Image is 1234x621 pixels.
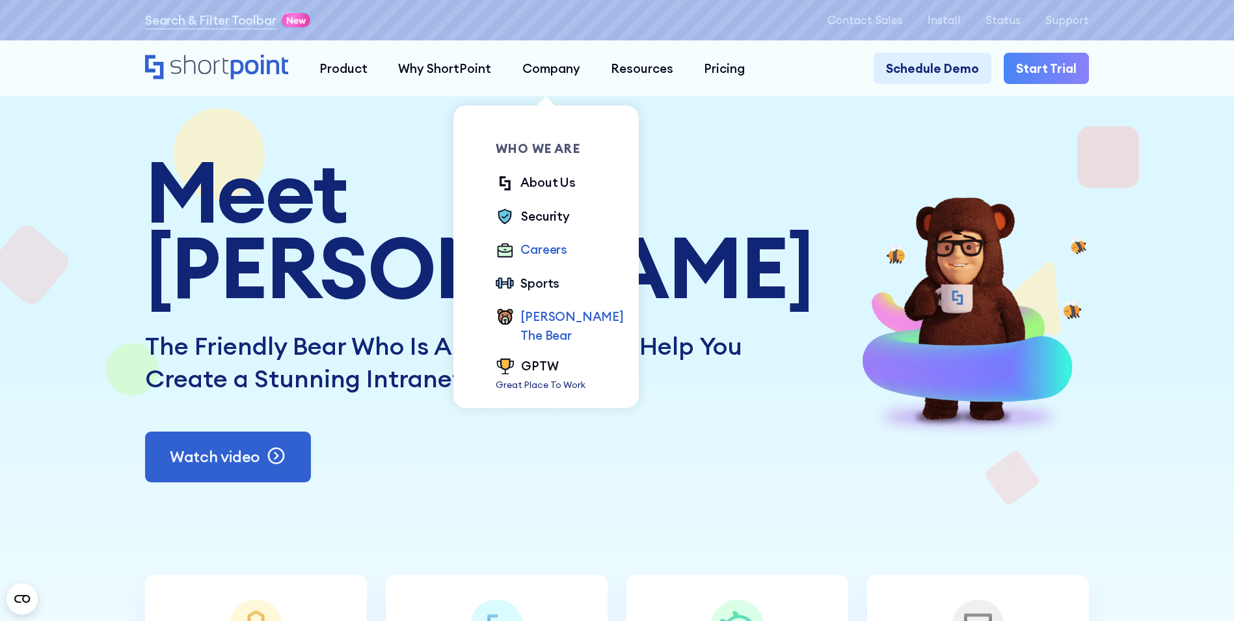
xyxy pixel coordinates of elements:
a: About Us [496,173,575,195]
div: Security [521,207,569,225]
div: GPTW [521,357,558,375]
a: Search & Filter Toolbar [145,11,276,29]
div: Sports [520,274,559,292]
div: Why ShortPoint [398,59,491,77]
iframe: Chat Widget [1169,559,1234,621]
a: Pricing [689,53,760,83]
p: Great Place To Work [496,378,585,392]
a: Resources [595,53,688,83]
a: Install [928,14,961,26]
a: GPTW [496,357,585,378]
a: Status [986,14,1021,26]
a: Product [304,53,382,83]
a: Why ShortPoint [383,53,507,83]
a: Schedule Demo [874,53,991,83]
div: Product [319,59,368,77]
div: [PERSON_NAME] The Bear [520,307,624,344]
div: Company [522,59,580,77]
a: Security [496,207,570,228]
div: Who we are [496,143,623,155]
a: Support [1045,14,1089,26]
a: Contact Sales [827,14,903,26]
h1: Meet [PERSON_NAME] [145,154,813,305]
a: Company [507,53,595,83]
button: Open CMP widget [7,583,38,614]
div: Resources [611,59,673,77]
a: Start Trial [1004,53,1089,83]
div: About Us [520,173,575,191]
div: Pricing [704,59,745,77]
p: Watch video [170,445,260,469]
div: Careers [520,240,567,258]
a: Careers [496,240,567,262]
a: [PERSON_NAME] The Bear [496,307,623,344]
div: The Friendly Bear Who Is Always Happy To Help You Create a Stunning Intranet [145,330,813,394]
a: Home [145,55,289,81]
a: Sports [496,274,559,296]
